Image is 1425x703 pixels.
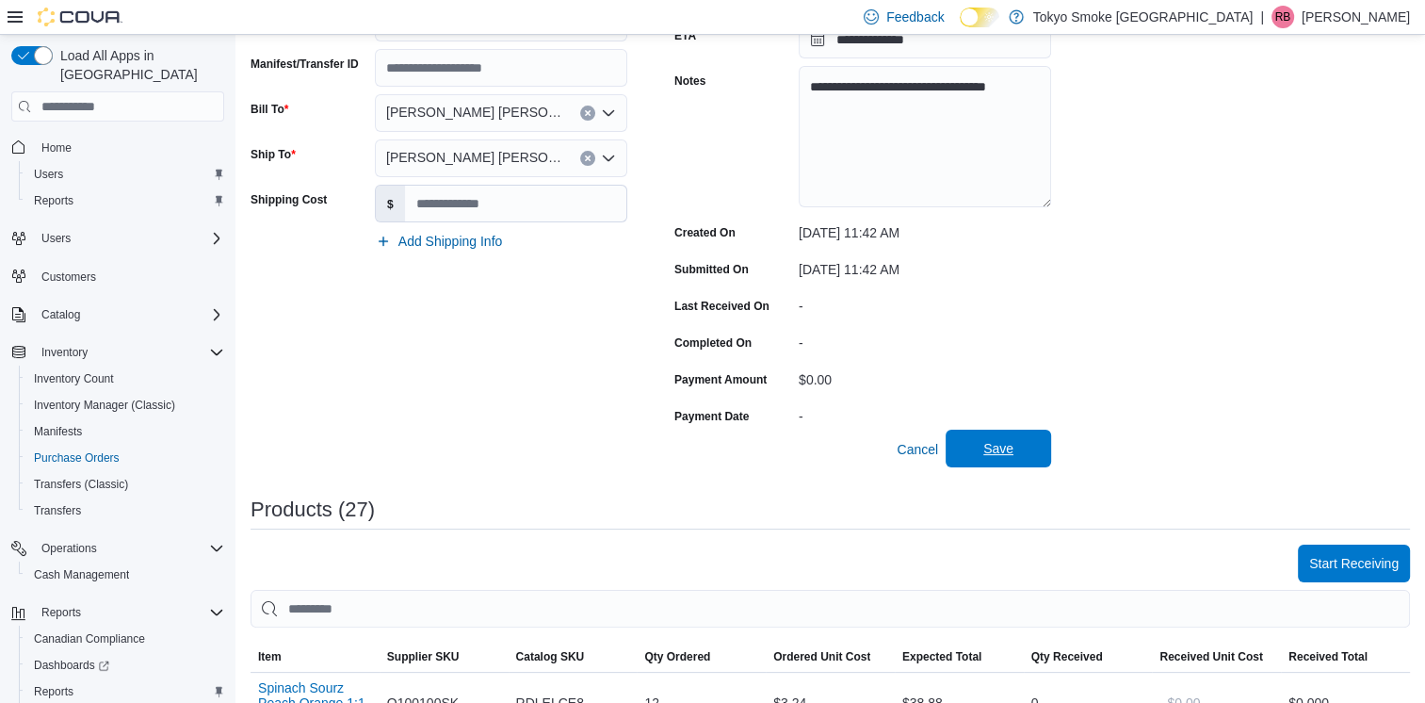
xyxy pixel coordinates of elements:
[26,473,224,496] span: Transfers (Classic)
[386,101,561,123] span: [PERSON_NAME] [PERSON_NAME]
[26,499,89,522] a: Transfers
[26,420,89,443] a: Manifests
[886,8,944,26] span: Feedback
[26,447,224,469] span: Purchase Orders
[41,140,72,155] span: Home
[4,339,232,366] button: Inventory
[34,167,63,182] span: Users
[799,328,1051,351] div: -
[799,218,1051,240] div: [DATE] 11:42 AM
[1033,6,1254,28] p: Tokyo Smoke [GEOGRAPHIC_DATA]
[26,680,224,703] span: Reports
[897,440,938,459] span: Cancel
[26,564,224,586] span: Cash Management
[41,270,96,285] span: Customers
[34,371,114,386] span: Inventory Count
[19,471,232,498] button: Transfers (Classic)
[580,106,595,121] button: Clear input
[41,231,71,246] span: Users
[674,409,749,424] label: Payment Date
[19,188,232,214] button: Reports
[26,420,224,443] span: Manifests
[251,102,288,117] label: Bill To
[4,263,232,290] button: Customers
[674,372,767,387] label: Payment Amount
[19,498,232,524] button: Transfers
[34,227,78,250] button: Users
[26,163,224,186] span: Users
[251,57,359,72] label: Manifest/Transfer ID
[34,424,82,439] span: Manifests
[799,21,1051,58] input: Press the down key to open a popover containing a calendar.
[960,27,961,28] span: Dark Mode
[41,307,80,322] span: Catalog
[398,232,503,251] span: Add Shipping Info
[19,652,232,678] a: Dashboards
[26,654,224,677] span: Dashboards
[251,499,375,521] h3: Products (27)
[26,564,137,586] a: Cash Management
[38,8,122,26] img: Cova
[34,135,224,158] span: Home
[19,366,232,392] button: Inventory Count
[26,499,224,522] span: Transfers
[34,537,224,560] span: Operations
[376,186,405,221] label: $
[26,628,224,650] span: Canadian Compliance
[983,439,1013,458] span: Save
[637,642,766,672] button: Qty Ordered
[4,302,232,328] button: Catalog
[4,133,232,160] button: Home
[946,430,1051,467] button: Save
[1281,642,1410,672] button: Received Total
[4,599,232,626] button: Reports
[34,266,104,288] a: Customers
[34,341,224,364] span: Inventory
[1298,545,1410,582] button: Start Receiving
[34,658,109,673] span: Dashboards
[387,649,460,664] span: Supplier SKU
[799,291,1051,314] div: -
[34,631,145,646] span: Canadian Compliance
[34,537,105,560] button: Operations
[1152,642,1281,672] button: Received Unit Cost
[41,541,97,556] span: Operations
[644,649,710,664] span: Qty Ordered
[19,445,232,471] button: Purchase Orders
[34,684,73,699] span: Reports
[799,365,1051,387] div: $0.00
[19,418,232,445] button: Manifests
[34,137,79,159] a: Home
[26,163,71,186] a: Users
[19,562,232,588] button: Cash Management
[674,28,696,43] label: ETA
[368,222,510,260] button: Add Shipping Info
[26,394,224,417] span: Inventory Manager (Classic)
[34,341,95,364] button: Inventory
[799,401,1051,424] div: -
[26,368,121,390] a: Inventory Count
[26,447,127,469] a: Purchase Orders
[1031,649,1103,664] span: Qty Received
[53,46,224,84] span: Load All Apps in [GEOGRAPHIC_DATA]
[902,649,981,664] span: Expected Total
[258,649,282,664] span: Item
[26,189,224,212] span: Reports
[674,225,736,240] label: Created On
[1275,6,1291,28] span: RB
[509,642,638,672] button: Catalog SKU
[26,628,153,650] a: Canadian Compliance
[516,649,585,664] span: Catalog SKU
[34,567,129,582] span: Cash Management
[4,535,232,562] button: Operations
[34,265,224,288] span: Customers
[674,262,749,277] label: Submitted On
[251,147,296,162] label: Ship To
[26,680,81,703] a: Reports
[41,605,81,620] span: Reports
[34,601,224,624] span: Reports
[19,161,232,188] button: Users
[34,303,224,326] span: Catalog
[34,227,224,250] span: Users
[674,299,769,314] label: Last Received On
